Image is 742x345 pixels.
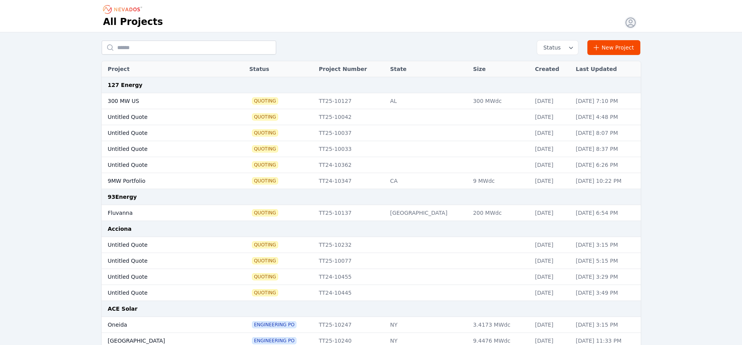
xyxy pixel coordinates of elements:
td: Untitled Quote [102,269,226,285]
span: Quoting [252,210,278,216]
td: ACE Solar [102,301,641,317]
td: Untitled Quote [102,285,226,301]
td: [DATE] [531,205,572,221]
td: 3.4173 MWdc [469,317,531,333]
td: TT25-10127 [315,93,386,109]
td: TT25-10033 [315,141,386,157]
tr: Untitled QuoteQuotingTT25-10033[DATE][DATE] 8:37 PM [102,141,641,157]
td: AL [386,93,469,109]
td: Fluvanna [102,205,226,221]
td: TT25-10247 [315,317,386,333]
tr: OneidaEngineering POTT25-10247NY3.4173 MWdc[DATE][DATE] 3:15 PM [102,317,641,333]
td: [DATE] 7:10 PM [572,93,640,109]
td: 9MW Portfolio [102,173,226,189]
td: [DATE] [531,269,572,285]
td: Oneida [102,317,226,333]
td: TT25-10042 [315,109,386,125]
tr: Untitled QuoteQuotingTT25-10077[DATE][DATE] 5:15 PM [102,253,641,269]
tr: Untitled QuoteQuotingTT25-10232[DATE][DATE] 3:15 PM [102,237,641,253]
td: TT25-10037 [315,125,386,141]
td: Untitled Quote [102,125,226,141]
td: [DATE] [531,317,572,333]
tr: Untitled QuoteQuotingTT25-10042[DATE][DATE] 4:48 PM [102,109,641,125]
td: Untitled Quote [102,253,226,269]
tr: 300 MW USQuotingTT25-10127AL300 MWdc[DATE][DATE] 7:10 PM [102,93,641,109]
span: Quoting [252,258,278,264]
span: Quoting [252,242,278,248]
span: Status [540,44,561,51]
td: [DATE] 3:29 PM [572,269,640,285]
th: Project Number [315,61,386,77]
td: [DATE] [531,253,572,269]
span: Engineering PO [252,338,296,344]
span: Quoting [252,274,278,280]
span: Quoting [252,290,278,296]
td: TT24-10455 [315,269,386,285]
td: 200 MWdc [469,205,531,221]
span: Quoting [252,162,278,168]
span: Quoting [252,178,278,184]
td: [DATE] [531,125,572,141]
tr: Untitled QuoteQuotingTT24-10455[DATE][DATE] 3:29 PM [102,269,641,285]
th: Last Updated [572,61,640,77]
td: [DATE] [531,173,572,189]
td: TT25-10077 [315,253,386,269]
td: Acciona [102,221,641,237]
td: Untitled Quote [102,141,226,157]
tr: FluvannaQuotingTT25-10137[GEOGRAPHIC_DATA]200 MWdc[DATE][DATE] 6:54 PM [102,205,641,221]
tr: Untitled QuoteQuotingTT24-10445[DATE][DATE] 3:49 PM [102,285,641,301]
td: [DATE] 4:48 PM [572,109,640,125]
td: [DATE] [531,157,572,173]
td: [DATE] 10:22 PM [572,173,640,189]
button: Status [537,41,578,55]
td: [DATE] [531,285,572,301]
td: TT24-10362 [315,157,386,173]
td: TT24-10445 [315,285,386,301]
td: [DATE] 8:37 PM [572,141,640,157]
span: Engineering PO [252,322,296,328]
td: Untitled Quote [102,237,226,253]
span: Quoting [252,130,278,136]
td: TT25-10137 [315,205,386,221]
h1: All Projects [103,16,163,28]
td: TT24-10347 [315,173,386,189]
td: [DATE] 6:26 PM [572,157,640,173]
td: Untitled Quote [102,157,226,173]
th: State [386,61,469,77]
td: [DATE] 8:07 PM [572,125,640,141]
td: [DATE] 6:54 PM [572,205,640,221]
th: Created [531,61,572,77]
td: [DATE] 3:49 PM [572,285,640,301]
td: TT25-10232 [315,237,386,253]
span: Quoting [252,98,278,104]
td: 300 MW US [102,93,226,109]
span: Quoting [252,146,278,152]
td: [DATE] 5:15 PM [572,253,640,269]
tr: 9MW PortfolioQuotingTT24-10347CA9 MWdc[DATE][DATE] 10:22 PM [102,173,641,189]
td: Untitled Quote [102,109,226,125]
td: 300 MWdc [469,93,531,109]
td: [DATE] [531,93,572,109]
td: NY [386,317,469,333]
td: CA [386,173,469,189]
tr: Untitled QuoteQuotingTT24-10362[DATE][DATE] 6:26 PM [102,157,641,173]
td: 93Energy [102,189,641,205]
th: Status [245,61,315,77]
td: [DATE] [531,141,572,157]
td: [GEOGRAPHIC_DATA] [386,205,469,221]
td: [DATE] 3:15 PM [572,317,640,333]
span: Quoting [252,114,278,120]
td: [DATE] 3:15 PM [572,237,640,253]
td: 127 Energy [102,77,641,93]
td: 9 MWdc [469,173,531,189]
th: Project [102,61,226,77]
tr: Untitled QuoteQuotingTT25-10037[DATE][DATE] 8:07 PM [102,125,641,141]
nav: Breadcrumb [103,3,145,16]
th: Size [469,61,531,77]
td: [DATE] [531,109,572,125]
td: [DATE] [531,237,572,253]
a: New Project [587,40,641,55]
